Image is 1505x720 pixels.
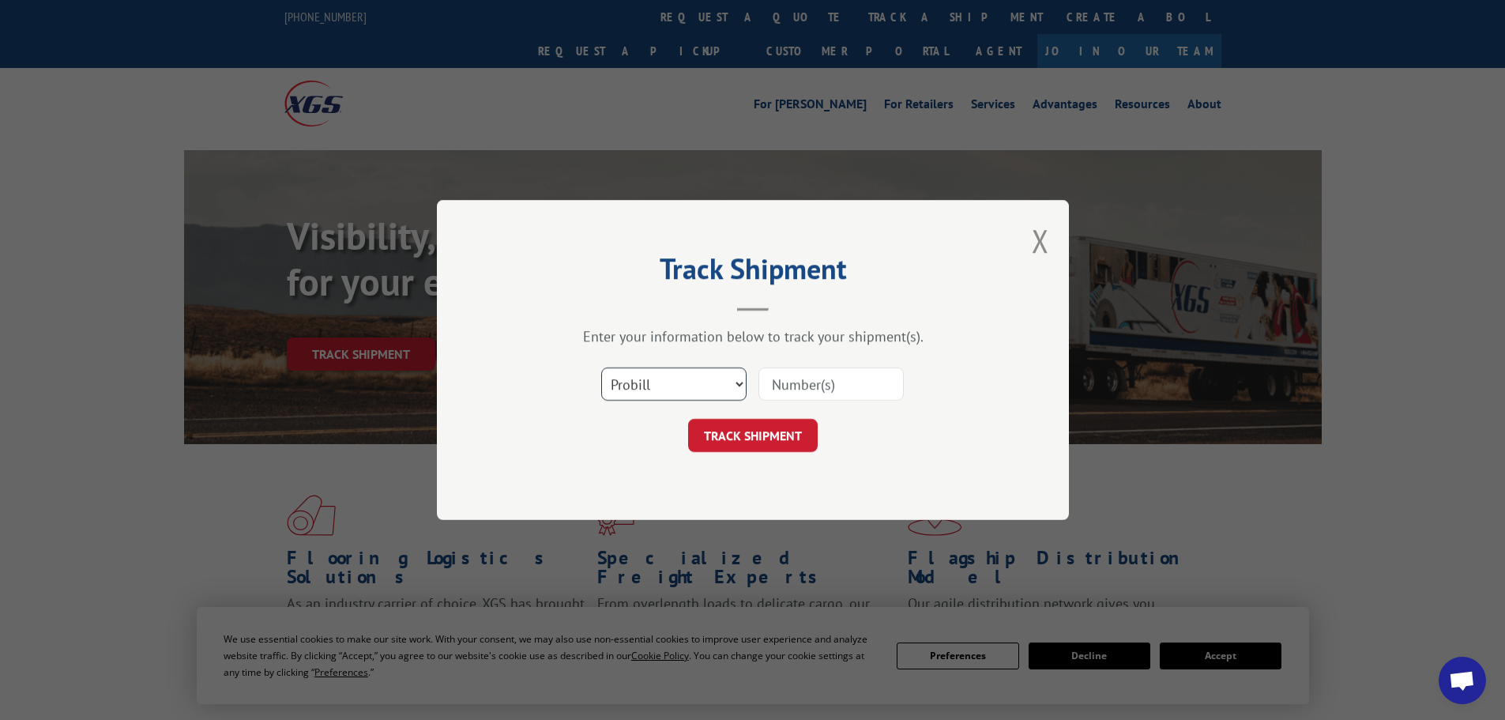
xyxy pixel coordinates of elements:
[516,327,990,345] div: Enter your information below to track your shipment(s).
[1032,220,1049,262] button: Close modal
[516,258,990,288] h2: Track Shipment
[1439,657,1486,704] div: Open chat
[758,368,904,401] input: Number(s)
[688,419,818,452] button: TRACK SHIPMENT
